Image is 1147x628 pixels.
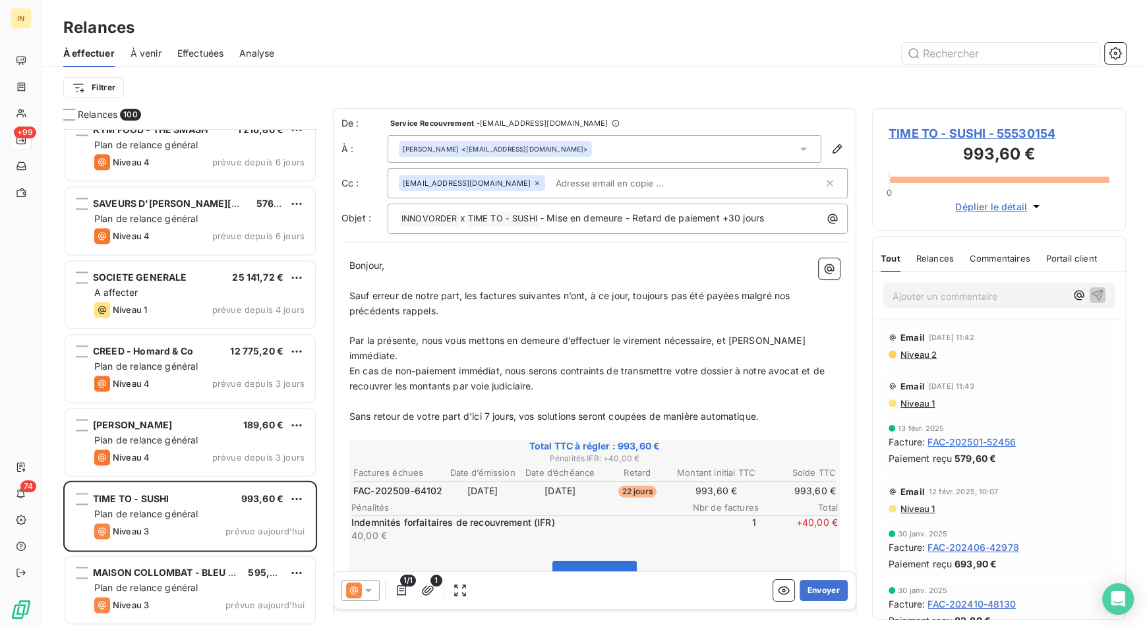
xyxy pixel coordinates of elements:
span: Niveau 2 [899,349,937,360]
span: [PERSON_NAME] [93,419,172,430]
span: SAVEURS D'[PERSON_NAME][GEOGRAPHIC_DATA] [93,198,326,209]
span: [DATE] 11:42 [929,333,974,341]
td: 993,60 € [676,484,756,498]
span: + 40,00 € [759,516,838,542]
span: À venir [131,47,162,60]
th: Date d’échéance [522,466,599,480]
span: Email [900,381,925,391]
th: Date d’émission [444,466,520,480]
span: Relances [78,108,117,121]
span: Niveau 4 [113,157,150,167]
input: Rechercher [902,43,1100,64]
span: Plan de relance général [94,582,198,593]
span: Plan de relance général [94,360,198,372]
button: Déplier le détail [951,199,1047,214]
span: Sans retour de votre part d'ici 7 jours, vos solutions seront coupées de manière automatique. [349,411,759,422]
span: 576,00 € [256,198,298,209]
span: Total [759,502,838,513]
span: 1/1 [400,575,416,586]
span: Niveau 3 [113,600,149,610]
span: [EMAIL_ADDRESS][DOMAIN_NAME] [403,179,531,187]
input: Adresse email en copie ... [550,173,703,193]
span: En cas de non-paiement immédiat, nous serons contraints de transmettre votre dossier à notre avoc... [349,365,827,391]
span: 22 jours [618,486,657,498]
span: Objet : [341,212,371,223]
div: grid [63,129,317,628]
span: - Mise en demeure - Retard de paiement +30 jours [540,212,764,223]
span: 12 févr. 2025, 10:07 [929,488,998,496]
span: FAC-202410-48130 [927,597,1015,611]
span: CREED - Homard & Co [93,345,193,357]
span: TIME TO - SUSHI [466,212,539,227]
span: MAISON COLLOMBAT - BLEU SAVANE [93,567,266,578]
span: Effectuées [177,47,224,60]
span: KYM FOOD - THE SMASH [93,124,208,135]
span: De : [341,117,388,130]
span: Niveau 4 [113,452,150,463]
span: prévue aujourd’hui [225,600,305,610]
span: Sauf erreur de notre part, les factures suivantes n’ont, à ce jour, toujours pas été payées malgr... [349,290,792,316]
span: Facture : [889,597,925,611]
span: x [460,212,465,223]
span: Niveau 1 [113,304,147,315]
span: 0 [887,187,892,198]
p: 40,00 € [351,529,674,542]
span: Niveau 4 [113,378,150,389]
span: 1 [677,516,756,542]
img: Logo LeanPay [11,599,32,620]
span: 693,90 € [955,557,997,571]
span: Analyse [239,47,274,60]
span: Niveau 3 [113,526,149,536]
span: 993,60 € [241,493,283,504]
span: TIME TO - SUSHI [93,493,169,504]
label: À : [341,142,388,156]
span: prévue depuis 6 jours [212,157,305,167]
span: 30 janv. 2025 [898,530,947,538]
span: Déplier le détail [955,200,1027,214]
label: Cc : [341,177,388,190]
span: 25 141,72 € [232,271,283,283]
span: 74 [20,480,36,492]
span: Relances [916,253,954,264]
th: Montant initial TTC [676,466,756,480]
span: Service Recouvrement [390,119,474,127]
span: INNOVORDER [399,212,459,227]
span: Niveau 1 [899,398,935,409]
span: FAC-202501-52456 [927,435,1015,449]
span: +99 [14,127,36,138]
span: 579,60 € [955,451,996,465]
span: A affecter [94,287,138,298]
p: Indemnités forfaitaires de recouvrement (IFR) [351,516,674,529]
td: 993,60 € [757,484,837,498]
button: Envoyer [800,580,848,601]
th: Factures échues [353,466,443,480]
span: [PERSON_NAME] [403,144,459,154]
td: [DATE] [444,484,520,498]
span: [DATE] 11:43 [929,382,974,390]
h3: 993,60 € [889,142,1109,169]
span: Plan de relance général [94,434,198,445]
span: Paiement reçu [889,451,952,465]
th: Solde TTC [757,466,837,480]
span: Email [900,486,925,497]
span: 1 [430,575,442,586]
span: 12 775,20 € [230,345,283,357]
span: Nbr de factures [680,502,759,513]
span: Paiement reçu [889,557,952,571]
span: prévue depuis 3 jours [212,452,305,463]
span: Facture : [889,540,925,554]
button: Filtrer [63,77,124,98]
span: FAC-202509-64102 [353,484,442,498]
span: Plan de relance général [94,139,198,150]
span: Paiement reçu [889,614,952,627]
span: prévue depuis 3 jours [212,378,305,389]
span: 100 [120,109,140,121]
span: 189,60 € [243,419,283,430]
span: prévue depuis 4 jours [212,304,305,315]
span: Plan de relance général [94,508,198,519]
span: - [EMAIL_ADDRESS][DOMAIN_NAME] [477,119,608,127]
span: Niveau 4 [113,231,150,241]
h3: Relances [63,16,134,40]
div: Open Intercom Messenger [1102,583,1134,615]
span: Email [900,332,925,343]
